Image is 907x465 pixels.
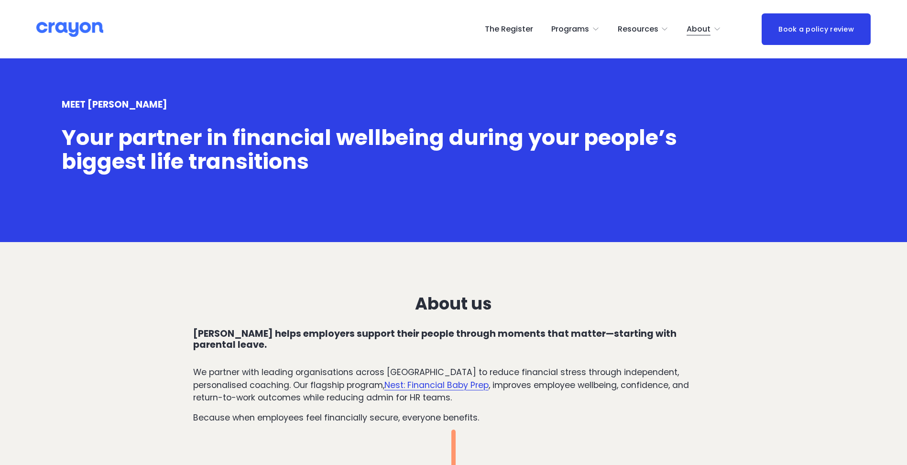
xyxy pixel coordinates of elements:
[687,22,721,37] a: folder dropdown
[193,327,678,351] strong: [PERSON_NAME] helps employers support their people through moments that matter—starting with pare...
[193,294,714,313] h3: About us
[62,122,682,177] span: Your partner in financial wellbeing during your people’s biggest life transitions
[384,379,489,391] a: Nest: Financial Baby Prep
[36,21,103,38] img: Crayon
[551,22,589,36] span: Programs
[193,366,714,404] p: We partner with leading organisations across [GEOGRAPHIC_DATA] to reduce financial stress through...
[485,22,533,37] a: The Register
[193,411,714,424] p: Because when employees feel financially secure, everyone benefits.
[62,100,846,111] h4: MEET [PERSON_NAME]
[618,22,658,36] span: Resources
[762,13,871,44] a: Book a policy review
[687,22,710,36] span: About
[551,22,600,37] a: folder dropdown
[618,22,669,37] a: folder dropdown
